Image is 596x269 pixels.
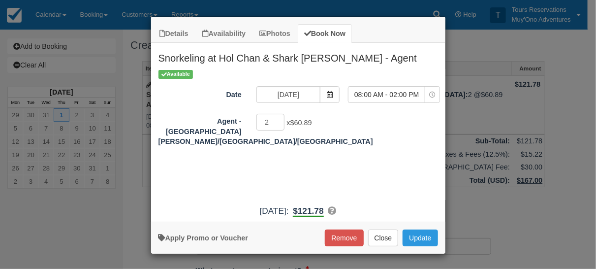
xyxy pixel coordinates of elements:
[196,24,252,43] a: Availability
[286,119,312,127] span: x
[325,230,363,246] button: Remove
[253,24,297,43] a: Photos
[290,119,312,127] span: $60.89
[151,86,249,100] label: Date
[260,206,286,216] span: [DATE]
[368,230,399,246] button: Close
[298,24,352,43] a: Book Now
[151,205,445,217] div: :
[403,230,438,246] button: Update
[151,113,249,147] label: Agent - San Pedro/Belize City/Caye Caulker
[293,206,323,216] span: $121.78
[256,114,285,131] input: Agent - San Pedro/Belize City/Caye Caulker
[348,90,425,100] span: 08:00 AM - 02:00 PM
[154,24,195,43] a: Details
[158,70,193,78] span: Available
[158,234,248,242] a: Apply Voucher
[151,43,445,68] h2: Snorkeling at Hol Chan & Shark [PERSON_NAME] - Agent
[151,43,445,217] div: Item Modal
